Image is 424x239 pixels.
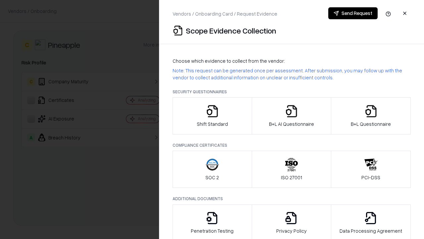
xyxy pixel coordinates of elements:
p: Note: This request can be generated once per assessment. After submission, you may follow up with... [173,67,411,81]
p: Scope Evidence Collection [186,25,276,36]
p: Vendors / Onboarding Card / Request Evidence [173,10,277,17]
p: Penetration Testing [191,227,234,234]
p: B+L Questionnaire [351,120,391,127]
button: PCI-DSS [331,151,411,188]
p: PCI-DSS [361,174,380,181]
button: Shift Standard [173,97,252,134]
p: Privacy Policy [276,227,307,234]
p: Shift Standard [197,120,228,127]
p: ISO 27001 [281,174,302,181]
p: Compliance Certificates [173,142,411,148]
p: SOC 2 [205,174,219,181]
button: B+L AI Questionnaire [252,97,332,134]
button: ISO 27001 [252,151,332,188]
p: B+L AI Questionnaire [269,120,314,127]
button: Send Request [328,7,378,19]
p: Data Processing Agreement [340,227,402,234]
p: Additional Documents [173,196,411,201]
button: SOC 2 [173,151,252,188]
button: B+L Questionnaire [331,97,411,134]
p: Security Questionnaires [173,89,411,95]
p: Choose which evidence to collect from the vendor: [173,57,411,64]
